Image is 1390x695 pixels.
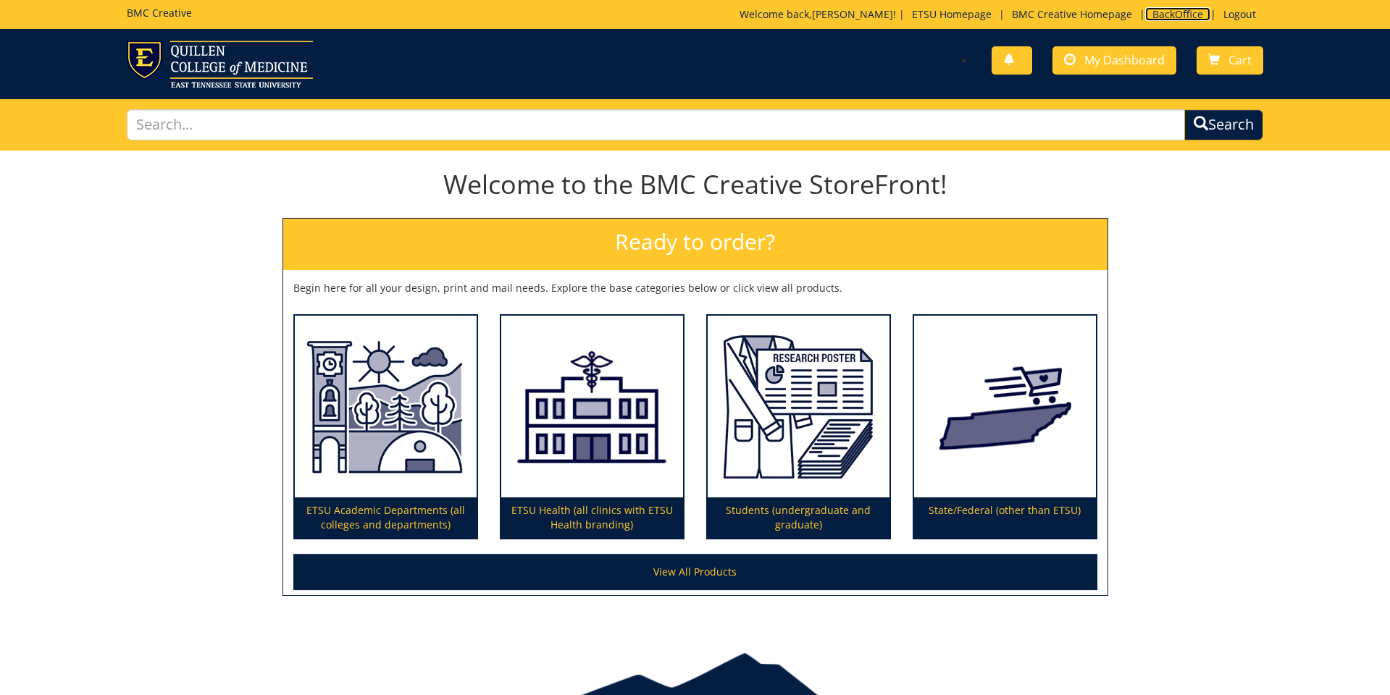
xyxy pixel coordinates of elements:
input: Search... [127,109,1185,140]
span: My Dashboard [1084,52,1165,68]
p: Begin here for all your design, print and mail needs. Explore the base categories below or click ... [293,281,1097,295]
h2: Ready to order? [283,219,1108,270]
p: ETSU Health (all clinics with ETSU Health branding) [501,497,683,538]
img: ETSU Academic Departments (all colleges and departments) [295,316,477,498]
a: Cart [1197,46,1263,75]
h5: BMC Creative [127,7,192,18]
img: State/Federal (other than ETSU) [914,316,1096,498]
a: Logout [1216,7,1263,21]
p: State/Federal (other than ETSU) [914,497,1096,538]
img: ETSU Health (all clinics with ETSU Health branding) [501,316,683,498]
a: BackOffice [1145,7,1210,21]
p: Students (undergraduate and graduate) [708,497,889,538]
img: Students (undergraduate and graduate) [708,316,889,498]
p: ETSU Academic Departments (all colleges and departments) [295,497,477,538]
a: My Dashboard [1052,46,1176,75]
a: ETSU Academic Departments (all colleges and departments) [295,316,477,539]
a: Students (undergraduate and graduate) [708,316,889,539]
a: BMC Creative Homepage [1005,7,1139,21]
a: View All Products [293,554,1097,590]
button: Search [1184,109,1263,140]
h1: Welcome to the BMC Creative StoreFront! [282,170,1108,199]
a: State/Federal (other than ETSU) [914,316,1096,539]
a: ETSU Health (all clinics with ETSU Health branding) [501,316,683,539]
span: Cart [1228,52,1252,68]
p: Welcome back, ! | | | | [740,7,1263,22]
a: ETSU Homepage [905,7,999,21]
a: [PERSON_NAME] [812,7,893,21]
img: ETSU logo [127,41,313,88]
